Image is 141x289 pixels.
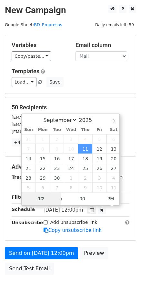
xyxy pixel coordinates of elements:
span: September 5, 2025 [92,134,106,144]
span: [DATE] 12:00pm [44,207,83,213]
span: September 30, 2025 [50,173,64,183]
span: October 3, 2025 [92,173,106,183]
small: [EMAIL_ADDRESS][DOMAIN_NAME] [12,115,84,120]
h2: New Campaign [5,5,136,16]
small: [EMAIL_ADDRESS][DOMAIN_NAME] [12,122,84,127]
span: September 27, 2025 [106,163,121,173]
span: September 21, 2025 [22,163,36,173]
span: September 11, 2025 [78,144,92,154]
span: : [61,192,63,205]
span: September 19, 2025 [92,154,106,163]
span: Sat [106,128,121,132]
span: September 17, 2025 [64,154,78,163]
span: September 12, 2025 [92,144,106,154]
strong: Unsubscribe [12,220,43,225]
input: Hour [22,192,61,205]
span: September 24, 2025 [64,163,78,173]
a: Copy/paste... [12,51,51,61]
span: October 7, 2025 [50,183,64,192]
h5: Email column [76,42,130,49]
a: Templates [12,68,39,75]
a: Send on [DATE] 12:00pm [5,247,78,259]
span: October 4, 2025 [106,173,121,183]
strong: Schedule [12,207,35,212]
span: September 20, 2025 [106,154,121,163]
span: October 8, 2025 [64,183,78,192]
h5: Variables [12,42,66,49]
div: Widget de chat [109,258,141,289]
span: September 25, 2025 [78,163,92,173]
span: September 1, 2025 [35,134,50,144]
span: Wed [64,128,78,132]
span: October 1, 2025 [64,173,78,183]
h5: Advanced [12,163,129,170]
a: Preview [80,247,108,259]
span: October 10, 2025 [92,183,106,192]
label: Add unsubscribe link [50,219,97,226]
span: September 3, 2025 [64,134,78,144]
span: September 9, 2025 [50,144,64,154]
span: August 31, 2025 [22,134,36,144]
span: September 14, 2025 [22,154,36,163]
span: September 22, 2025 [35,163,50,173]
span: September 7, 2025 [22,144,36,154]
button: Save [46,77,63,87]
span: Mon [35,128,50,132]
a: Send Test Email [5,263,54,275]
input: Minute [63,192,102,205]
span: Sun [22,128,36,132]
span: September 18, 2025 [78,154,92,163]
span: Click to toggle [102,192,120,205]
strong: Tracking [12,174,33,180]
span: September 13, 2025 [106,144,121,154]
a: Copy unsubscribe link [44,227,102,233]
a: Daily emails left: 50 [93,22,136,27]
span: October 5, 2025 [22,183,36,192]
span: September 8, 2025 [35,144,50,154]
span: October 6, 2025 [35,183,50,192]
iframe: Chat Widget [109,258,141,289]
a: BD_Empresas [34,22,62,27]
span: Daily emails left: 50 [93,21,136,28]
small: Google Sheet: [5,22,62,27]
h5: 50 Recipients [12,104,129,111]
span: October 9, 2025 [78,183,92,192]
a: Load... [12,77,36,87]
span: September 28, 2025 [22,173,36,183]
span: Thu [78,128,92,132]
span: Tue [50,128,64,132]
span: September 2, 2025 [50,134,64,144]
small: [EMAIL_ADDRESS][DOMAIN_NAME] [12,129,84,134]
span: September 16, 2025 [50,154,64,163]
span: October 2, 2025 [78,173,92,183]
span: September 15, 2025 [35,154,50,163]
input: Year [77,117,100,123]
a: +47 more [12,138,39,146]
span: September 6, 2025 [106,134,121,144]
span: September 26, 2025 [92,163,106,173]
span: Fri [92,128,106,132]
span: September 4, 2025 [78,134,92,144]
span: September 29, 2025 [35,173,50,183]
span: September 10, 2025 [64,144,78,154]
span: September 23, 2025 [50,163,64,173]
span: October 11, 2025 [106,183,121,192]
strong: Filters [12,194,28,200]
